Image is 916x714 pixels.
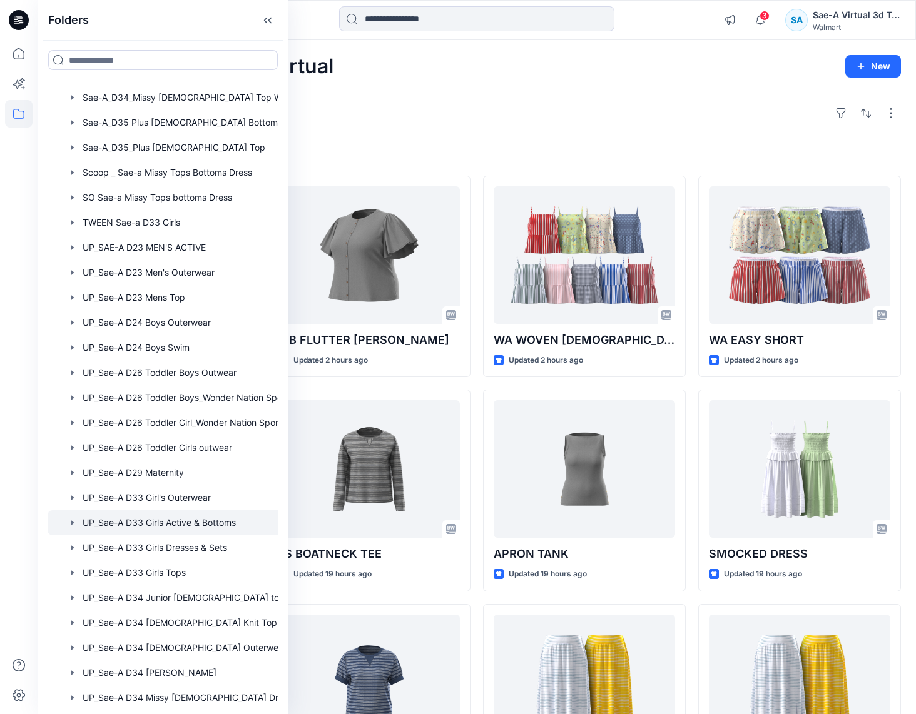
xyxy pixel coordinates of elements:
[709,331,890,349] p: WA EASY SHORT
[494,400,675,538] a: APRON TANK
[278,331,460,349] p: RIB FLUTTER [PERSON_NAME]
[760,11,770,21] span: 3
[293,568,372,581] p: Updated 19 hours ago
[813,23,900,32] div: Walmart
[509,354,583,367] p: Updated 2 hours ago
[278,545,460,563] p: LS BOATNECK TEE
[494,186,675,324] a: WA WOVEN CAMI 1
[53,148,901,163] h4: Styles
[724,568,802,581] p: Updated 19 hours ago
[724,354,798,367] p: Updated 2 hours ago
[785,9,808,31] div: SA
[813,8,900,23] div: Sae-A Virtual 3d Team
[494,545,675,563] p: APRON TANK
[845,55,901,78] button: New
[509,568,587,581] p: Updated 19 hours ago
[278,400,460,538] a: LS BOATNECK TEE
[278,186,460,324] a: RIB FLUTTER HENLEY
[709,545,890,563] p: SMOCKED DRESS
[709,186,890,324] a: WA EASY SHORT
[494,331,675,349] p: WA WOVEN [DEMOGRAPHIC_DATA] 1
[709,400,890,538] a: SMOCKED DRESS
[293,354,368,367] p: Updated 2 hours ago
